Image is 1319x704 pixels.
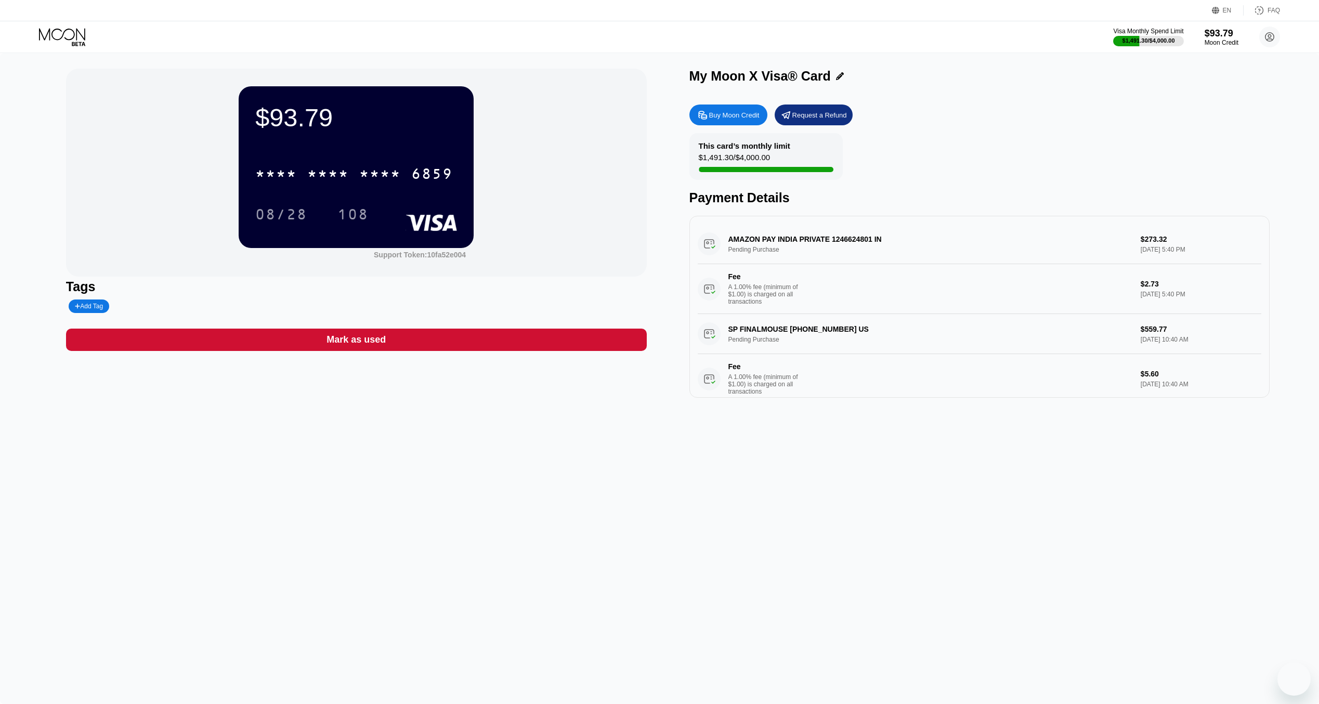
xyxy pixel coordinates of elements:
[1277,662,1311,696] iframe: Button to launch messaging window
[411,167,453,184] div: 6859
[1205,39,1238,46] div: Moon Credit
[1122,37,1175,44] div: $1,491.30 / $4,000.00
[1223,7,1232,14] div: EN
[728,272,801,281] div: Fee
[698,264,1262,314] div: FeeA 1.00% fee (minimum of $1.00) is charged on all transactions$2.73[DATE] 5:40 PM
[330,201,376,227] div: 108
[1141,381,1261,388] div: [DATE] 10:40 AM
[689,105,767,125] div: Buy Moon Credit
[374,251,466,259] div: Support Token: 10fa52e004
[69,299,109,313] div: Add Tag
[75,303,103,310] div: Add Tag
[337,207,369,224] div: 108
[1113,28,1183,46] div: Visa Monthly Spend Limit$1,491.30/$4,000.00
[1141,370,1261,378] div: $5.60
[1141,280,1261,288] div: $2.73
[728,362,801,371] div: Fee
[1113,28,1183,35] div: Visa Monthly Spend Limit
[1205,28,1238,39] div: $93.79
[728,283,806,305] div: A 1.00% fee (minimum of $1.00) is charged on all transactions
[255,207,307,224] div: 08/28
[247,201,315,227] div: 08/28
[66,279,647,294] div: Tags
[728,373,806,395] div: A 1.00% fee (minimum of $1.00) is charged on all transactions
[709,111,760,120] div: Buy Moon Credit
[1268,7,1280,14] div: FAQ
[775,105,853,125] div: Request a Refund
[689,190,1270,205] div: Payment Details
[699,141,790,150] div: This card’s monthly limit
[1141,291,1261,298] div: [DATE] 5:40 PM
[792,111,847,120] div: Request a Refund
[374,251,466,259] div: Support Token:10fa52e004
[699,153,770,167] div: $1,491.30 / $4,000.00
[1205,28,1238,46] div: $93.79Moon Credit
[327,334,386,346] div: Mark as used
[1212,5,1244,16] div: EN
[689,69,831,84] div: My Moon X Visa® Card
[1244,5,1280,16] div: FAQ
[255,103,457,132] div: $93.79
[66,329,647,351] div: Mark as used
[698,354,1262,404] div: FeeA 1.00% fee (minimum of $1.00) is charged on all transactions$5.60[DATE] 10:40 AM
